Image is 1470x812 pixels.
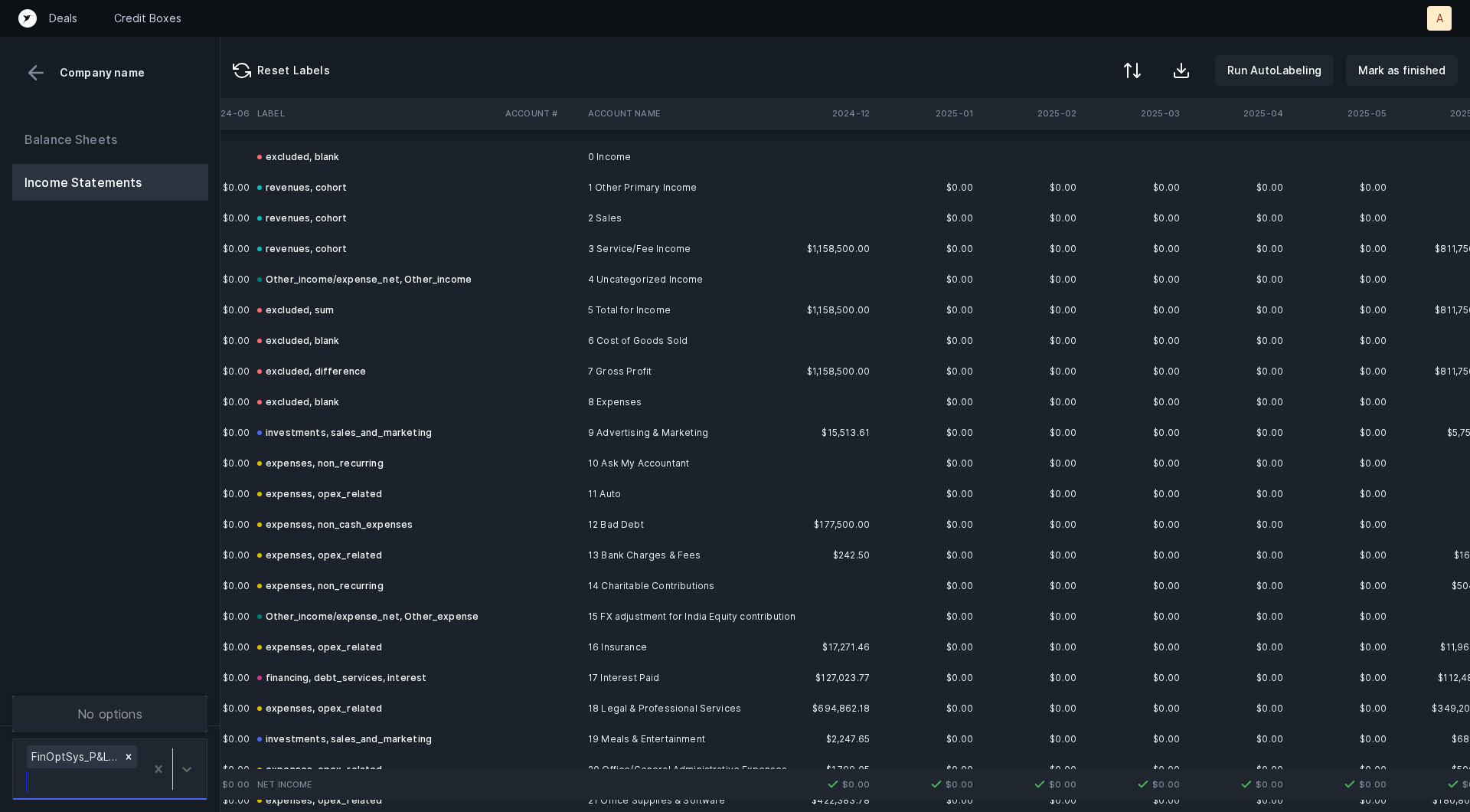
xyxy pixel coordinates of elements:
[582,172,769,203] td: 1 Other Primary Income
[979,540,1083,571] td: $0.00
[773,98,876,129] th: 2024-12
[1083,295,1186,326] td: $0.00
[1083,724,1186,755] td: $0.00
[257,761,383,779] div: expenses, opex_related
[979,264,1083,295] td: $0.00
[582,448,769,479] td: 10 Ask My Accountant
[12,164,208,201] button: Income Statements
[1186,632,1289,663] td: $0.00
[1083,234,1186,264] td: $0.00
[1186,234,1289,264] td: $0.00
[257,454,384,473] div: expenses, non_recurring
[1186,326,1289,356] td: $0.00
[1083,632,1186,663] td: $0.00
[1186,663,1289,693] td: $0.00
[1083,326,1186,356] td: $0.00
[1083,264,1186,295] td: $0.00
[876,755,979,785] td: $0.00
[927,775,946,794] img: 7413b82b75c0d00168ab4a076994095f.svg
[876,663,979,693] td: $0.00
[1289,356,1393,387] td: $0.00
[979,724,1083,755] td: $0.00
[582,387,769,417] td: 8 Expenses
[1289,724,1393,755] td: $0.00
[824,775,842,794] img: 7413b82b75c0d00168ab4a076994095f.svg
[979,203,1083,234] td: $0.00
[1289,387,1393,417] td: $0.00
[257,148,339,166] div: excluded, blank
[876,417,979,448] td: $0.00
[257,178,348,197] div: revenues, cohort
[1186,479,1289,509] td: $0.00
[1083,693,1186,724] td: $0.00
[582,509,769,540] td: 12 Bad Debt
[1083,417,1186,448] td: $0.00
[876,448,979,479] td: $0.00
[257,362,366,381] div: excluded, difference
[1186,172,1289,203] td: $0.00
[979,172,1083,203] td: $0.00
[876,98,979,129] th: 2025-01
[1436,11,1443,26] p: A
[1083,509,1186,540] td: $0.00
[876,479,979,509] td: $0.00
[12,121,208,158] button: Balance Sheets
[257,730,432,748] div: investments, sales_and_marketing
[582,571,769,601] td: 14 Charitable Contributions
[773,663,876,693] td: $127,023.77
[773,693,876,724] td: $694,862.18
[1186,724,1289,755] td: $0.00
[979,326,1083,356] td: $0.00
[1289,571,1393,601] td: $0.00
[582,234,769,264] td: 3 Service/Fee Income
[1289,326,1393,356] td: $0.00
[773,356,876,387] td: $1,158,500.00
[251,769,499,800] td: Net Income
[257,638,383,656] div: expenses, opex_related
[1083,172,1186,203] td: $0.00
[876,234,979,264] td: $0.00
[582,417,769,448] td: 9 Advertising & Marketing
[979,509,1083,540] td: $0.00
[582,755,769,785] td: 20 Office/General Administrative Expenses
[257,270,472,289] div: Other_income/expense_net, Other_income
[773,632,876,663] td: $17,271.46
[773,540,876,571] td: $242.50
[1289,601,1393,632] td: $0.00
[1083,571,1186,601] td: $0.00
[1289,755,1393,785] td: $0.00
[1083,540,1186,571] td: $0.00
[582,663,769,693] td: 17 Interest Paid
[876,295,979,326] td: $0.00
[1186,571,1289,601] td: $0.00
[1237,775,1256,794] img: 7413b82b75c0d00168ab4a076994095f.svg
[257,485,383,503] div: expenses, opex_related
[1083,479,1186,509] td: $0.00
[876,571,979,601] td: $0.00
[876,632,979,663] td: $0.00
[257,699,383,718] div: expenses, opex_related
[1186,203,1289,234] td: $0.00
[1186,540,1289,571] td: $0.00
[257,791,383,810] div: expenses, opex_related
[876,356,979,387] td: $0.00
[257,332,339,350] div: excluded, blank
[1083,769,1186,800] td: $0.00
[979,571,1083,601] td: $0.00
[1289,540,1393,571] td: $0.00
[773,295,876,326] td: $1,158,500.00
[979,769,1083,800] td: $0.00
[876,387,979,417] td: $0.00
[876,509,979,540] td: $0.00
[582,356,769,387] td: 7 Gross Profit
[1031,775,1049,794] img: 7413b82b75c0d00168ab4a076994095f.svg
[499,98,582,129] th: Account #
[49,11,77,26] p: Deals
[1289,98,1393,129] th: 2025-05
[257,607,479,626] div: Other_income/expense_net, Other_expense
[1289,509,1393,540] td: $0.00
[876,601,979,632] td: $0.00
[979,448,1083,479] td: $0.00
[773,724,876,755] td: $2,247.65
[876,264,979,295] td: $0.00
